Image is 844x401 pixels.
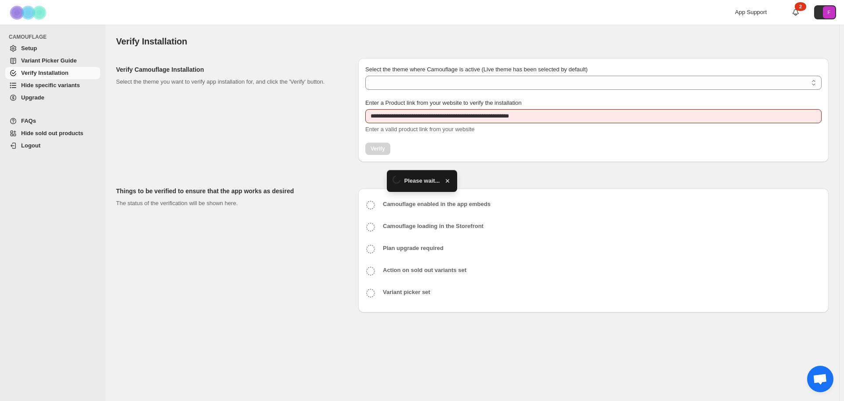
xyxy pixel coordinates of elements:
span: Please wait... [404,177,440,185]
button: Avatar with initials F [814,5,836,19]
div: Open chat [807,366,833,392]
p: Select the theme you want to verify app installation for, and click the 'Verify' button. [116,77,344,86]
img: Camouflage [7,0,51,25]
div: 2 [795,2,806,11]
span: Logout [21,142,40,149]
span: Enter a valid product link from your website [365,126,475,132]
span: Hide sold out products [21,130,84,136]
span: App Support [735,9,767,15]
a: Hide sold out products [5,127,100,140]
span: Variant Picker Guide [21,57,76,64]
b: Action on sold out variants set [383,267,466,273]
a: FAQs [5,115,100,127]
span: Upgrade [21,94,44,101]
b: Camouflage loading in the Storefront [383,223,484,229]
span: Enter a Product link from your website to verify the installation [365,99,522,106]
p: The status of the verification will be shown here. [116,199,344,208]
a: 2 [791,8,800,17]
span: Verify Installation [21,70,69,76]
a: Logout [5,140,100,152]
span: Select the theme where Camouflage is active (Live theme has been selected by default) [365,66,588,73]
b: Camouflage enabled in the app embeds [383,201,491,207]
span: Setup [21,45,37,52]
b: Variant picker set [383,289,430,295]
a: Setup [5,42,100,55]
span: CAMOUFLAGE [9,33,101,40]
span: FAQs [21,118,36,124]
a: Variant Picker Guide [5,55,100,67]
a: Upgrade [5,92,100,104]
span: Verify Installation [116,37,187,46]
a: Hide specific variants [5,79,100,92]
span: Hide specific variants [21,82,80,88]
a: Verify Installation [5,67,100,79]
text: F [828,10,831,15]
h2: Verify Camouflage Installation [116,65,344,74]
span: Avatar with initials F [823,6,835,18]
b: Plan upgrade required [383,245,444,251]
h2: Things to be verified to ensure that the app works as desired [116,187,344,195]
